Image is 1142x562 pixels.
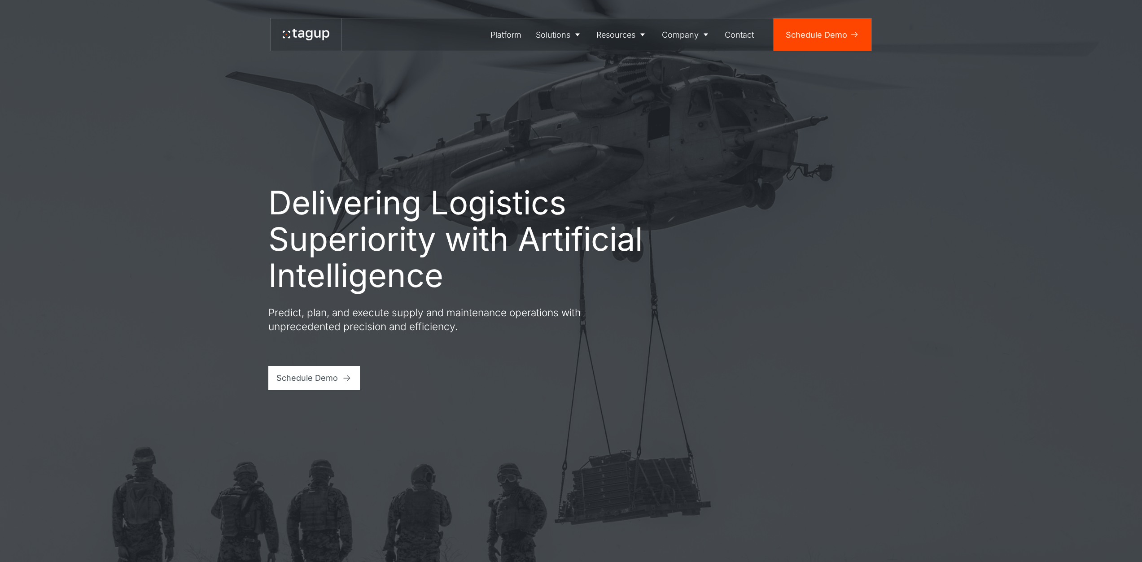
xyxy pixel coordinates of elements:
[268,366,360,390] a: Schedule Demo
[786,29,847,41] div: Schedule Demo
[718,18,761,51] a: Contact
[276,372,338,384] div: Schedule Demo
[662,29,699,41] div: Company
[536,29,570,41] div: Solutions
[268,184,645,293] h1: Delivering Logistics Superiority with Artificial Intelligence
[725,29,754,41] div: Contact
[490,29,521,41] div: Platform
[774,18,871,51] a: Schedule Demo
[529,18,590,51] a: Solutions
[590,18,655,51] a: Resources
[268,305,591,334] p: Predict, plan, and execute supply and maintenance operations with unprecedented precision and eff...
[655,18,718,51] a: Company
[596,29,635,41] div: Resources
[484,18,529,51] a: Platform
